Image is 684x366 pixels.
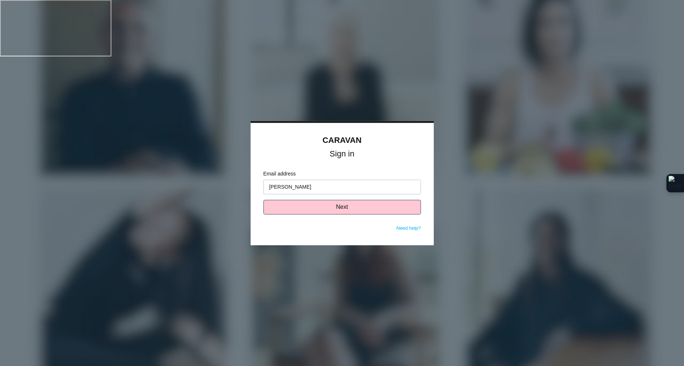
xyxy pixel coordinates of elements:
[396,225,421,231] a: Need help?
[263,200,421,214] button: Next
[263,180,421,194] input: Enter your email address
[263,170,421,178] label: Email address
[669,176,682,191] img: Extension Icon
[263,151,421,157] h1: Sign in
[322,136,362,145] a: CARAVAN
